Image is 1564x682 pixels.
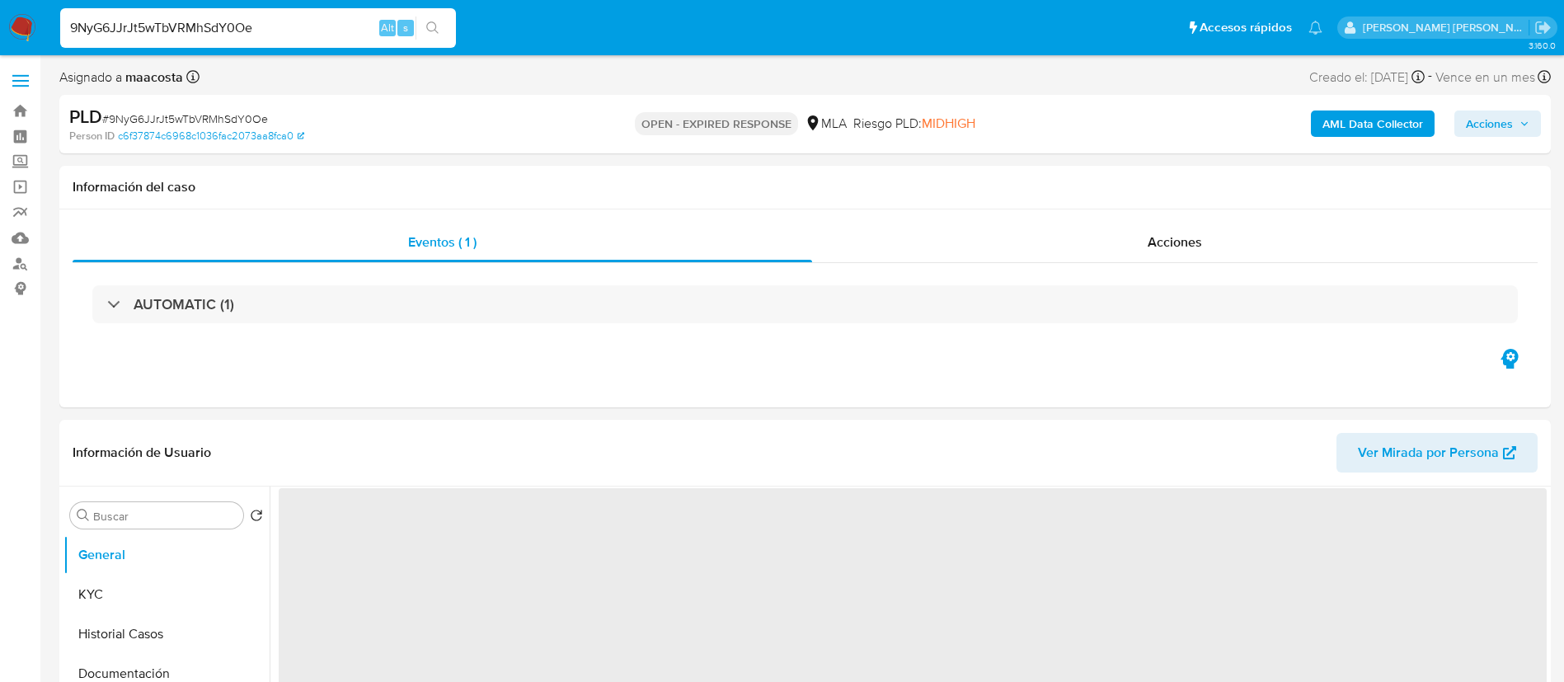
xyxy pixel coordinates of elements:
p: maria.acosta@mercadolibre.com [1363,20,1529,35]
div: AUTOMATIC (1) [92,285,1518,323]
b: maacosta [122,68,183,87]
span: Acciones [1466,111,1513,137]
div: Creado el: [DATE] [1309,66,1425,88]
a: Notificaciones [1308,21,1322,35]
span: Ver Mirada por Persona [1358,433,1499,473]
b: AML Data Collector [1322,111,1423,137]
div: MLA [805,115,847,133]
a: Salir [1534,19,1552,36]
button: KYC [63,575,270,614]
span: Vence en un mes [1435,68,1535,87]
p: OPEN - EXPIRED RESPONSE [635,112,798,135]
input: Buscar [93,509,237,524]
span: Acciones [1148,233,1202,252]
span: Alt [381,20,394,35]
button: Ver Mirada por Persona [1336,433,1538,473]
button: General [63,535,270,575]
button: Acciones [1454,111,1541,137]
span: Asignado a [59,68,183,87]
b: PLD [69,103,102,129]
button: search-icon [416,16,449,40]
span: MIDHIGH [922,114,975,133]
h1: Información del caso [73,179,1538,195]
span: s [403,20,408,35]
span: Riesgo PLD: [853,115,975,133]
span: # 9NyG6JJrJt5wTbVRMhSdY0Oe [102,111,268,127]
button: Buscar [77,509,90,522]
button: AML Data Collector [1311,111,1435,137]
h1: Información de Usuario [73,444,211,461]
span: Eventos ( 1 ) [408,233,477,252]
button: Volver al orden por defecto [250,509,263,527]
span: - [1428,66,1432,88]
input: Buscar usuario o caso... [60,17,456,39]
span: Accesos rápidos [1200,19,1292,36]
b: Person ID [69,129,115,143]
a: c6f37874c6968c1036fac2073aa8fca0 [118,129,304,143]
button: Historial Casos [63,614,270,654]
h3: AUTOMATIC (1) [134,295,234,313]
